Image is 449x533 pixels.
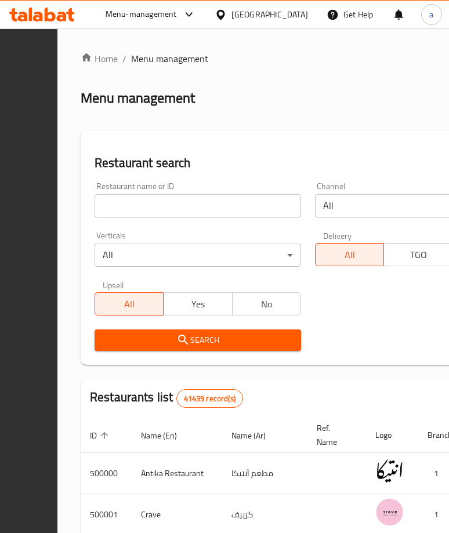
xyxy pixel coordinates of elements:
input: Search for restaurant name or ID.. [95,194,301,217]
h2: Menu management [81,89,195,107]
span: Search [104,333,292,347]
div: [GEOGRAPHIC_DATA] [231,8,308,21]
h2: Restaurants list [90,389,243,408]
th: Logo [366,418,418,453]
button: No [232,292,301,316]
div: Menu-management [106,8,177,21]
td: مطعم أنتيكا [222,453,307,494]
span: All [320,246,379,263]
div: All [95,244,301,267]
span: Name (En) [141,429,192,443]
button: Search [95,329,301,351]
label: Upsell [103,281,124,289]
span: ID [90,429,112,443]
a: Home [81,52,118,66]
span: Ref. Name [317,421,352,449]
button: Yes [163,292,232,316]
button: All [95,292,164,316]
span: 41439 record(s) [177,393,242,404]
td: Antika Restaurant [132,453,222,494]
label: Delivery [323,231,352,240]
button: All [315,243,384,266]
span: Menu management [131,52,208,66]
img: Antika Restaurant [375,456,404,485]
td: 500000 [81,453,132,494]
div: Total records count [176,389,243,408]
span: a [429,8,433,21]
span: Yes [168,296,227,313]
li: / [122,52,126,66]
span: All [100,296,159,313]
span: No [237,296,296,313]
img: Crave [375,498,404,527]
span: Name (Ar) [231,429,281,443]
span: TGO [389,246,448,263]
